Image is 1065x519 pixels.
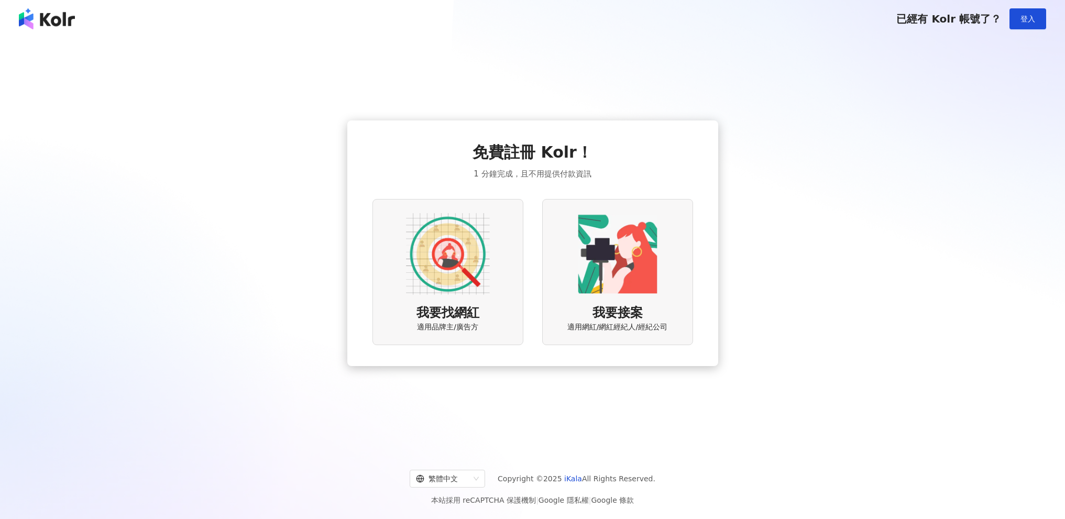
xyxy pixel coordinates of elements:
[474,168,591,180] span: 1 分鐘完成，且不用提供付款資訊
[473,141,592,163] span: 免費註冊 Kolr！
[564,474,582,483] a: iKala
[19,8,75,29] img: logo
[1009,8,1046,29] button: 登入
[1020,15,1035,23] span: 登入
[431,494,634,506] span: 本站採用 reCAPTCHA 保護機制
[576,212,660,296] img: KOL identity option
[498,472,655,485] span: Copyright © 2025 All Rights Reserved.
[539,496,589,504] a: Google 隱私權
[592,304,643,322] span: 我要接案
[416,470,469,487] div: 繁體中文
[591,496,634,504] a: Google 條款
[589,496,591,504] span: |
[896,13,1001,25] span: 已經有 Kolr 帳號了？
[417,322,478,333] span: 適用品牌主/廣告方
[567,322,667,333] span: 適用網紅/網紅經紀人/經紀公司
[406,212,490,296] img: AD identity option
[416,304,479,322] span: 我要找網紅
[536,496,539,504] span: |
